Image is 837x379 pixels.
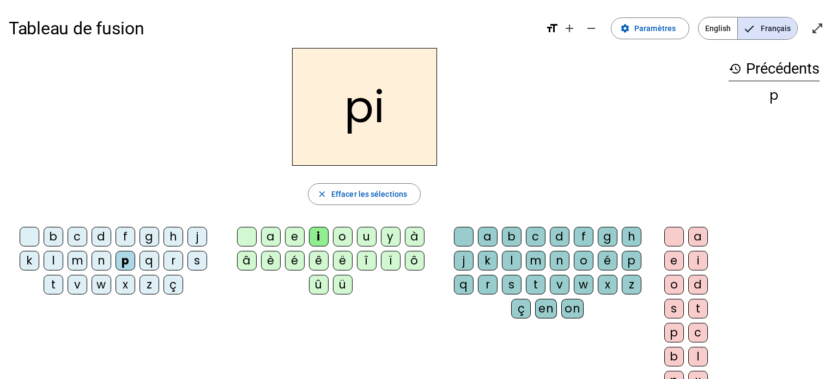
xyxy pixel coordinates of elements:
div: à [405,227,424,246]
div: b [664,347,684,366]
div: h [163,227,183,246]
div: p [729,89,820,102]
div: f [116,227,135,246]
span: Français [738,17,797,39]
mat-button-toggle-group: Language selection [698,17,798,40]
div: w [92,275,111,294]
div: g [598,227,617,246]
div: r [478,275,498,294]
div: è [261,251,281,270]
span: Effacer les sélections [331,188,407,201]
button: Effacer les sélections [308,183,421,205]
span: Paramètres [634,22,676,35]
div: t [688,299,708,318]
div: k [20,251,39,270]
div: w [574,275,593,294]
div: â [237,251,257,270]
div: î [357,251,377,270]
div: d [92,227,111,246]
div: û [309,275,329,294]
div: g [139,227,159,246]
div: m [526,251,545,270]
div: f [574,227,593,246]
div: a [478,227,498,246]
div: e [664,251,684,270]
button: Diminuer la taille de la police [580,17,602,39]
div: c [688,323,708,342]
span: English [699,17,737,39]
div: i [309,227,329,246]
div: ü [333,275,353,294]
mat-icon: format_size [545,22,559,35]
div: q [454,275,474,294]
div: r [163,251,183,270]
button: Augmenter la taille de la police [559,17,580,39]
div: é [285,251,305,270]
div: n [92,251,111,270]
mat-icon: settings [620,23,630,33]
div: c [68,227,87,246]
div: q [139,251,159,270]
div: m [68,251,87,270]
div: l [502,251,521,270]
mat-icon: add [563,22,576,35]
mat-icon: remove [585,22,598,35]
div: n [550,251,569,270]
div: y [381,227,401,246]
div: ç [163,275,183,294]
div: o [574,251,593,270]
div: j [454,251,474,270]
div: p [116,251,135,270]
div: a [688,227,708,246]
div: o [664,275,684,294]
div: b [502,227,521,246]
div: h [622,227,641,246]
div: j [187,227,207,246]
div: on [561,299,584,318]
div: p [622,251,641,270]
h3: Précédents [729,57,820,81]
div: e [285,227,305,246]
div: s [187,251,207,270]
div: s [664,299,684,318]
h2: pi [292,48,437,166]
h1: Tableau de fusion [9,11,537,46]
div: ç [511,299,531,318]
div: i [688,251,708,270]
div: ô [405,251,424,270]
button: Paramètres [611,17,689,39]
div: s [502,275,521,294]
div: ï [381,251,401,270]
div: b [44,227,63,246]
div: z [139,275,159,294]
div: é [598,251,617,270]
div: l [44,251,63,270]
div: z [622,275,641,294]
div: x [598,275,617,294]
button: Entrer en plein écran [806,17,828,39]
div: p [664,323,684,342]
div: c [526,227,545,246]
mat-icon: close [317,189,327,199]
div: d [550,227,569,246]
div: en [535,299,557,318]
div: k [478,251,498,270]
div: v [68,275,87,294]
div: x [116,275,135,294]
div: u [357,227,377,246]
mat-icon: history [729,62,742,75]
div: o [333,227,353,246]
div: ê [309,251,329,270]
div: d [688,275,708,294]
div: ë [333,251,353,270]
mat-icon: open_in_full [811,22,824,35]
div: l [688,347,708,366]
div: v [550,275,569,294]
div: t [526,275,545,294]
div: t [44,275,63,294]
div: a [261,227,281,246]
